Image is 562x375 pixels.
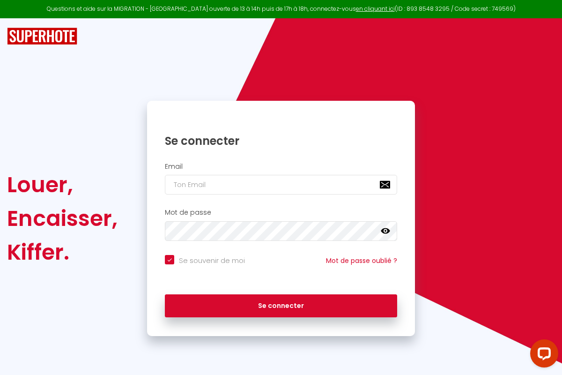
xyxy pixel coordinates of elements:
[165,163,397,171] h2: Email
[326,256,397,265] a: Mot de passe oublié ?
[7,202,118,235] div: Encaisser,
[7,235,118,269] div: Kiffer.
[523,336,562,375] iframe: LiveChat chat widget
[7,28,77,45] img: SuperHote logo
[7,168,118,202] div: Louer,
[165,294,397,318] button: Se connecter
[356,5,395,13] a: en cliquant ici
[165,134,397,148] h1: Se connecter
[165,209,397,217] h2: Mot de passe
[165,175,397,195] input: Ton Email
